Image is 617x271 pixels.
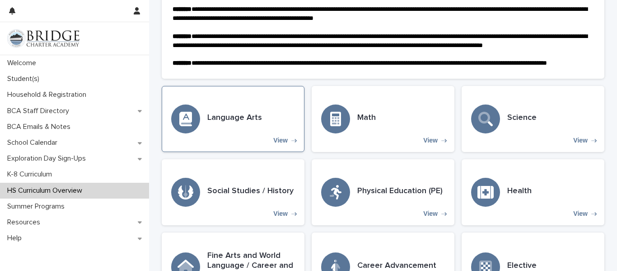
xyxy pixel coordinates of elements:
[162,159,304,225] a: View
[357,113,376,123] h3: Math
[4,138,65,147] p: School Calendar
[4,123,78,131] p: BCA Emails & Notes
[4,234,29,242] p: Help
[4,154,93,163] p: Exploration Day Sign-Ups
[573,210,588,218] p: View
[207,186,294,196] h3: Social Studies / History
[4,202,72,211] p: Summer Programs
[162,86,304,152] a: View
[4,59,43,67] p: Welcome
[507,261,537,271] h3: Elective
[7,29,79,48] img: V1C1m3IdTEidaUdm9Hs0
[4,186,89,195] p: HS Curriculum Overview
[462,86,604,152] a: View
[273,210,288,218] p: View
[423,137,438,144] p: View
[357,261,436,271] h3: Career Advancement
[207,113,262,123] h3: Language Arts
[4,170,59,179] p: K-8 Curriculum
[4,107,76,115] p: BCA Staff Directory
[4,75,47,83] p: Student(s)
[273,137,288,144] p: View
[312,159,454,225] a: View
[507,186,532,196] h3: Health
[573,137,588,144] p: View
[507,113,537,123] h3: Science
[4,218,47,227] p: Resources
[423,210,438,218] p: View
[4,90,93,99] p: Household & Registration
[462,159,604,225] a: View
[357,186,443,196] h3: Physical Education (PE)
[312,86,454,152] a: View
